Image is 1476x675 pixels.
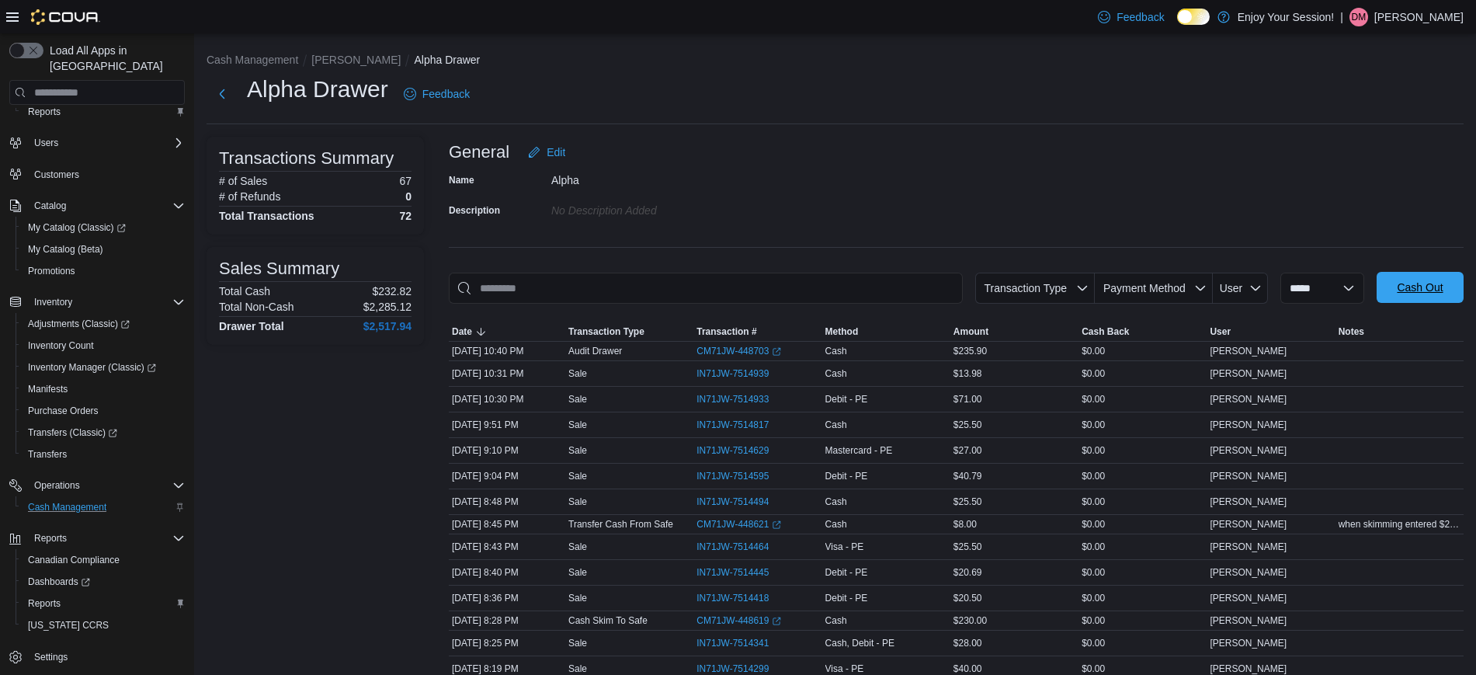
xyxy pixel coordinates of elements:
span: Customers [34,169,79,181]
p: Transfer Cash From Safe [568,518,673,531]
a: Transfers [22,445,73,464]
div: [DATE] 10:30 PM [449,390,565,409]
a: [US_STATE] CCRS [22,616,115,635]
button: User [1207,322,1335,341]
p: Sale [568,637,587,649]
button: [US_STATE] CCRS [16,614,191,636]
button: Cash Management [207,54,298,66]
button: My Catalog (Beta) [16,238,191,260]
span: [PERSON_NAME] [1210,541,1287,553]
div: [DATE] 9:10 PM [449,441,565,460]
a: Inventory Manager (Classic) [16,357,191,378]
div: $0.00 [1078,364,1207,383]
p: $2,285.12 [363,301,412,313]
nav: An example of EuiBreadcrumbs [207,52,1464,71]
button: Catalog [28,197,72,215]
span: Operations [28,476,185,495]
span: $25.50 [953,419,982,431]
div: [DATE] 10:31 PM [449,364,565,383]
div: $0.00 [1078,342,1207,360]
span: Debit - PE [825,592,868,604]
div: [DATE] 9:51 PM [449,416,565,434]
div: [DATE] 8:28 PM [449,611,565,630]
span: Adjustments (Classic) [28,318,130,330]
span: $13.98 [953,367,982,380]
button: Operations [28,476,86,495]
input: This is a search bar. As you type, the results lower in the page will automatically filter. [449,273,963,304]
button: IN71JW-7514341 [696,634,784,652]
span: Cash Management [22,498,185,517]
span: Cash, Debit - PE [825,637,894,649]
span: $25.50 [953,496,982,508]
span: Dashboards [22,572,185,591]
svg: External link [772,347,781,357]
span: Inventory [28,293,185,311]
button: Users [3,132,191,154]
span: User [1210,325,1231,338]
h4: 72 [399,210,412,222]
span: Transaction Type [568,325,644,338]
span: $40.79 [953,470,982,482]
span: Reports [28,106,61,118]
p: Sale [568,393,587,405]
button: Transaction Type [975,273,1095,304]
button: Alpha Drawer [414,54,480,66]
a: CM71JW-448621External link [696,518,781,531]
div: Alpha [551,168,759,186]
a: Inventory Count [22,336,100,355]
span: Debit - PE [825,470,868,482]
button: IN71JW-7514629 [696,441,784,460]
p: Sale [568,444,587,457]
span: Visa - PE [825,541,864,553]
a: Inventory Manager (Classic) [22,358,162,377]
span: Transaction # [696,325,756,338]
a: CM71JW-448703External link [696,345,781,357]
span: Catalog [34,200,66,212]
a: Manifests [22,380,74,398]
span: $40.00 [953,663,982,675]
button: Reports [28,529,73,548]
span: Promotions [28,265,75,277]
span: Dashboards [28,576,90,588]
span: Cash [825,345,847,357]
a: Customers [28,165,85,184]
span: IN71JW-7514445 [696,566,769,579]
span: Reports [22,594,185,613]
span: IN71JW-7514933 [696,393,769,405]
div: No Description added [551,198,759,217]
button: Transfers [16,444,191,465]
a: Dashboards [22,572,96,591]
span: IN71JW-7514341 [696,637,769,649]
h3: Sales Summary [219,259,339,278]
span: Inventory [34,296,72,308]
div: $0.00 [1078,416,1207,434]
span: Settings [28,647,185,666]
a: Purchase Orders [22,402,105,420]
button: Inventory [28,293,78,311]
button: Transaction # [693,322,821,341]
button: Notes [1335,322,1464,341]
span: [PERSON_NAME] [1210,614,1287,627]
button: Inventory [3,291,191,313]
button: Users [28,134,64,152]
span: Mastercard - PE [825,444,893,457]
h4: Drawer Total [219,320,284,332]
div: [DATE] 8:48 PM [449,492,565,511]
button: IN71JW-7514464 [696,538,784,556]
span: Date [452,325,472,338]
a: CM71JW-448619External link [696,614,781,627]
span: Transfers (Classic) [22,423,185,442]
button: Amount [950,322,1078,341]
span: Reports [28,597,61,610]
button: Transaction Type [565,322,693,341]
a: My Catalog (Classic) [16,217,191,238]
button: Next [207,78,238,110]
span: Inventory Manager (Classic) [22,358,185,377]
a: Canadian Compliance [22,551,126,569]
span: Customers [28,165,185,184]
span: Catalog [28,197,185,215]
button: Cash Management [16,496,191,518]
span: Transaction Type [984,282,1067,294]
p: Cash Skim To Safe [568,614,648,627]
p: [PERSON_NAME] [1374,8,1464,26]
